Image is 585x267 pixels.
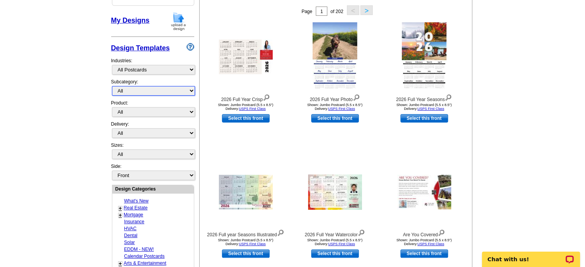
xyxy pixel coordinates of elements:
[445,93,452,101] img: view design details
[382,103,467,111] div: Shown: Jumbo Postcard (5.5 x 8.5") Delivery:
[219,175,273,209] img: 2026 Full year Seasons Illustrated
[302,9,312,14] span: Page
[311,249,359,258] a: use this design
[360,5,373,15] button: >
[239,107,266,111] a: USPS First Class
[222,114,270,123] a: use this design
[263,93,270,101] img: view design details
[124,219,145,224] a: Insurance
[382,228,467,238] div: Are You Covered
[111,44,170,52] a: Design Templates
[203,238,288,246] div: Shown: Jumbo Postcard (5.5 x 8.5") Delivery:
[239,242,266,246] a: USPS First Class
[382,238,467,246] div: Shown: Jumbo Postcard (5.5 x 8.5") Delivery:
[402,22,447,91] img: 2026 Full Year Seasons
[397,175,451,209] img: Are You Covered
[328,242,355,246] a: USPS First Class
[124,247,154,252] a: EDDM - NEW!
[124,260,167,266] a: Arts & Entertainment
[111,53,194,78] div: Industries:
[400,249,448,258] a: use this design
[119,260,122,267] a: +
[347,5,359,15] button: <
[112,185,194,192] div: Design Categories
[124,226,137,231] a: HVAC
[477,243,585,267] iframe: LiveChat chat widget
[119,212,122,218] a: +
[308,174,362,210] img: 2026 Full Year Watercolor
[124,198,149,204] a: What's New
[311,114,359,123] a: use this design
[111,78,194,100] div: Subcategory:
[222,249,270,258] a: use this design
[111,163,194,181] div: Side:
[417,242,444,246] a: USPS First Class
[328,107,355,111] a: USPS First Class
[203,93,288,103] div: 2026 Full Year Crisp
[168,12,188,31] img: upload-design
[438,228,445,236] img: view design details
[111,142,194,163] div: Sizes:
[124,240,135,245] a: Solar
[203,228,288,238] div: 2026 Full year Seasons Illustrated
[124,233,138,238] a: Dental
[293,103,377,111] div: Shown: Jumbo Postcard (5.5 x 8.5") Delivery:
[124,254,165,259] a: Calendar Postcards
[277,228,284,236] img: view design details
[358,228,365,236] img: view design details
[330,9,343,14] span: of 202
[417,107,444,111] a: USPS First Class
[293,93,377,103] div: 2026 Full Year Photo
[293,228,377,238] div: 2026 Full Year Watercolor
[124,205,148,211] a: Real Estate
[353,93,360,101] img: view design details
[382,93,467,103] div: 2026 Full Year Seasons
[187,43,194,51] img: design-wizard-help-icon.png
[219,40,273,74] img: 2026 Full Year Crisp
[293,238,377,246] div: Shown: Jumbo Postcard (5.5 x 8.5") Delivery:
[111,100,194,121] div: Product:
[203,103,288,111] div: Shown: Jumbo Postcard (5.5 x 8.5") Delivery:
[119,205,122,211] a: +
[124,212,143,217] a: Mortgage
[111,121,194,142] div: Delivery:
[400,114,448,123] a: use this design
[312,22,357,91] img: 2026 Full Year Photo
[111,17,150,24] a: My Designs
